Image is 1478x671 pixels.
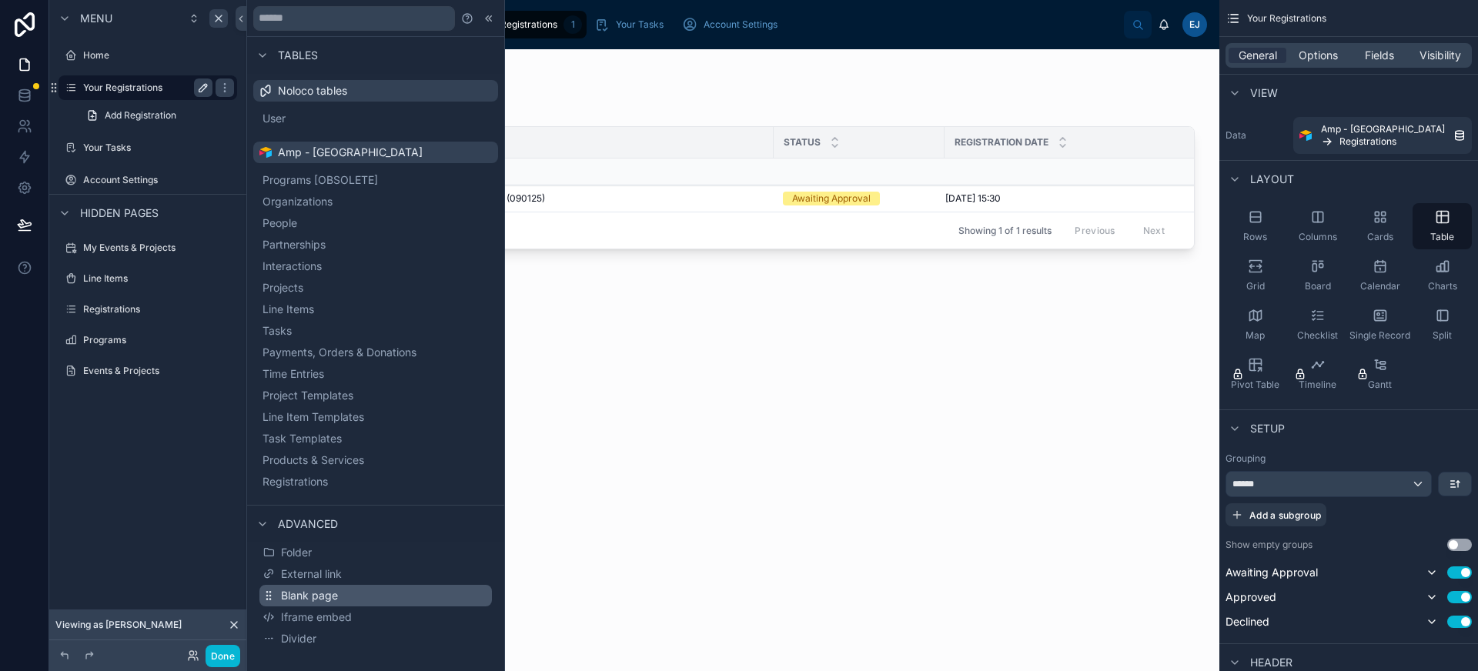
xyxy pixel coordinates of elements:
[262,431,342,446] span: Task Templates
[59,75,237,100] a: Your Registrations
[1226,589,1276,605] span: Approved
[59,359,237,383] a: Events & Projects
[259,363,492,385] button: Time Entries
[281,566,342,582] span: External link
[83,49,234,62] label: Home
[1250,172,1294,187] span: Layout
[278,83,347,98] span: Noloco tables
[281,609,352,625] span: Iframe embed
[259,169,492,191] button: Programs [OBSOLETE]
[1321,123,1445,135] span: Amp - [GEOGRAPHIC_DATA]
[259,342,492,363] button: Payments, Orders & Donations
[1350,351,1409,397] button: Gantt
[262,366,324,382] span: Time Entries
[1433,329,1452,342] span: Split
[1226,252,1285,299] button: Grid
[1288,302,1347,348] button: Checklist
[278,48,318,63] span: Tables
[262,237,326,252] span: Partnerships
[262,452,364,468] span: Products & Services
[77,103,237,128] a: Add Registration
[958,225,1052,237] span: Showing 1 of 1 results
[83,242,234,254] label: My Events & Projects
[262,388,353,403] span: Project Templates
[262,323,292,339] span: Tasks
[1288,252,1347,299] button: Board
[1413,203,1472,249] button: Table
[259,449,492,471] button: Products & Services
[1226,351,1285,397] button: Pivot Table
[1360,280,1400,292] span: Calendar
[259,428,492,449] button: Task Templates
[784,136,821,149] span: Status
[1250,85,1278,101] span: View
[1339,135,1396,148] span: Registrations
[262,259,322,274] span: Interactions
[83,365,234,377] label: Events & Projects
[1249,509,1321,521] span: Add a subgroup
[281,631,316,646] span: Divider
[1350,302,1409,348] button: Single Record
[59,168,237,192] a: Account Settings
[259,406,492,428] button: Line Item Templates
[262,215,297,231] span: People
[1350,203,1409,249] button: Cards
[590,11,674,38] a: Your Tasks
[259,542,492,563] button: Folder
[83,303,234,315] label: Registrations
[59,266,237,291] a: Line Items
[80,205,159,221] span: Hidden pages
[259,606,492,628] button: Iframe embed
[259,320,492,342] button: Tasks
[1288,203,1347,249] button: Columns
[1189,18,1200,31] span: EJ
[1288,351,1347,397] button: Timeline
[704,18,777,31] span: Account Settings
[1226,565,1318,580] span: Awaiting Approval
[262,194,333,209] span: Organizations
[105,109,176,122] span: Add Registration
[59,297,237,322] a: Registrations
[1428,280,1457,292] span: Charts
[281,545,312,560] span: Folder
[1293,117,1472,154] a: Amp - [GEOGRAPHIC_DATA]Registrations
[955,136,1048,149] span: Registration Date
[1226,302,1285,348] button: Map
[259,385,492,406] button: Project Templates
[1297,329,1338,342] span: Checklist
[1246,329,1265,342] span: Map
[262,302,314,317] span: Line Items
[259,234,492,255] button: Partnerships
[259,471,492,492] button: Registrations
[563,15,582,34] div: 1
[1247,12,1326,25] span: Your Registrations
[616,18,664,31] span: Your Tasks
[278,145,423,160] span: Amp - [GEOGRAPHIC_DATA]
[478,18,557,31] span: Your Registrations
[83,82,206,94] label: Your Registrations
[1299,129,1312,142] img: Airtable Logo
[1368,379,1392,391] span: Gantt
[262,345,416,360] span: Payments, Orders & Donations
[259,628,492,649] button: Divider
[55,619,182,631] span: Viewing as [PERSON_NAME]
[262,172,378,188] span: Programs [OBSOLETE]
[1349,329,1410,342] span: Single Record
[1419,48,1461,63] span: Visibility
[1305,280,1331,292] span: Board
[259,212,492,234] button: People
[259,563,492,585] button: External link
[206,645,240,667] button: Done
[83,142,234,154] label: Your Tasks
[1365,48,1394,63] span: Fields
[1250,421,1285,436] span: Setup
[262,111,286,126] span: User
[262,474,328,489] span: Registrations
[259,277,492,299] button: Projects
[259,585,492,606] button: Blank page
[1299,231,1337,243] span: Columns
[1367,231,1393,243] span: Cards
[1413,252,1472,299] button: Charts
[452,11,587,38] a: Your Registrations1
[1226,203,1285,249] button: Rows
